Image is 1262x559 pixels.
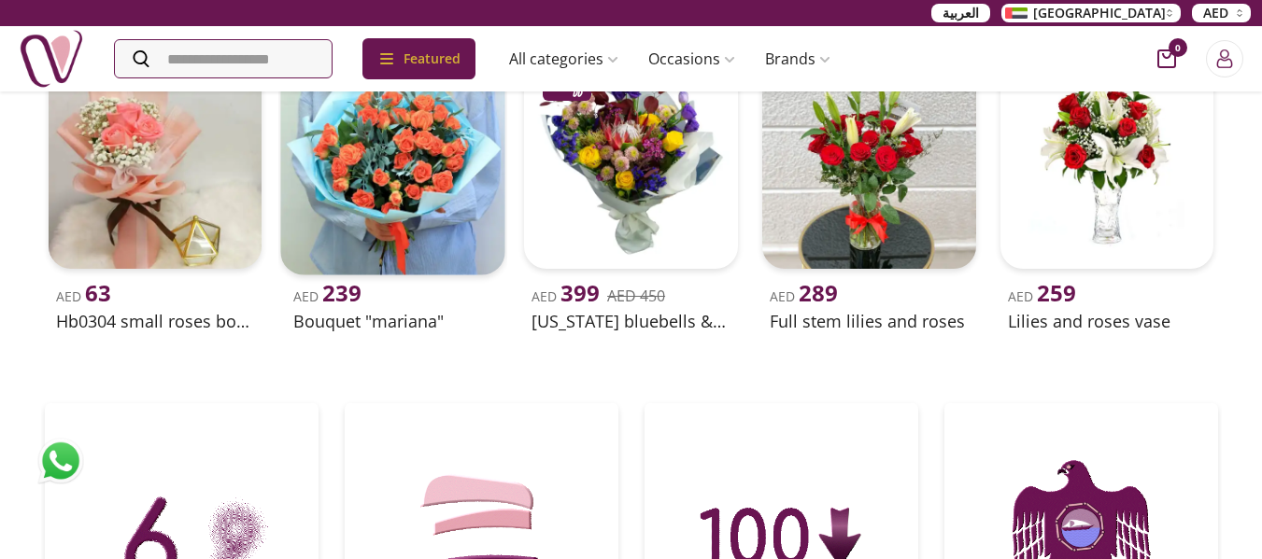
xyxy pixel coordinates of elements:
button: Login [1206,40,1243,77]
img: Nigwa-uae-gifts [19,26,84,91]
img: Arabic_dztd3n.png [1005,7,1028,19]
button: cart-button [1157,49,1176,68]
a: uae-gifts-Texas bluebells & Rose Bouquet11% offAED 399AED 450[US_STATE] bluebells & rose bouquet [517,49,745,339]
span: [GEOGRAPHIC_DATA] [1033,4,1166,22]
span: AED [1203,4,1228,22]
span: AED [293,287,362,305]
a: Brands [750,40,845,77]
button: AED [1192,4,1251,22]
h2: Hb0304 small roses bouquet 22 [56,308,255,334]
h2: [US_STATE] bluebells & rose bouquet [532,308,730,334]
del: AED 450 [607,286,665,306]
a: uae-gifts-Lilies and Roses VaseAED 259Lilies and roses vase [993,49,1222,339]
span: 289 [799,277,838,308]
img: uae-gifts-Lilies and Roses Vase [1000,56,1214,270]
a: uae-gifts-Full Stem Lilies and RosesAED 289Full stem lilies and roses [755,49,984,339]
img: uae-gifts-Texas bluebells & Rose Bouquet [524,56,738,270]
a: uae-gifts-Bouquet "Mariana"AED 239Bouquet "mariana" [278,49,507,339]
span: العربية [943,4,979,22]
h2: Lilies and roses vase [1008,308,1207,334]
span: 63 [85,277,111,308]
span: 239 [322,277,362,308]
span: AED [532,287,600,305]
span: AED [770,287,838,305]
h2: Bouquet "mariana" [293,308,492,334]
span: 259 [1037,277,1076,308]
button: [GEOGRAPHIC_DATA] [1001,4,1181,22]
span: AED [1008,287,1076,305]
span: 0 [1169,38,1187,57]
img: uae-gifts-HB0304 Small Roses Bouquet 22 [49,56,262,270]
img: whatsapp [37,438,84,484]
h2: Full stem lilies and roses [770,308,969,334]
span: 399 [560,277,600,308]
img: uae-gifts-Full Stem Lilies and Roses [762,56,976,270]
span: AED [56,287,111,305]
input: Search [115,40,332,77]
a: Occasions [633,40,750,77]
img: uae-gifts-Bouquet "Mariana" [281,50,505,274]
a: uae-gifts-HB0304 Small Roses Bouquet 22AED 63Hb0304 small roses bouquet 22 [41,49,270,339]
a: All categories [494,40,633,77]
div: Featured [362,38,475,79]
